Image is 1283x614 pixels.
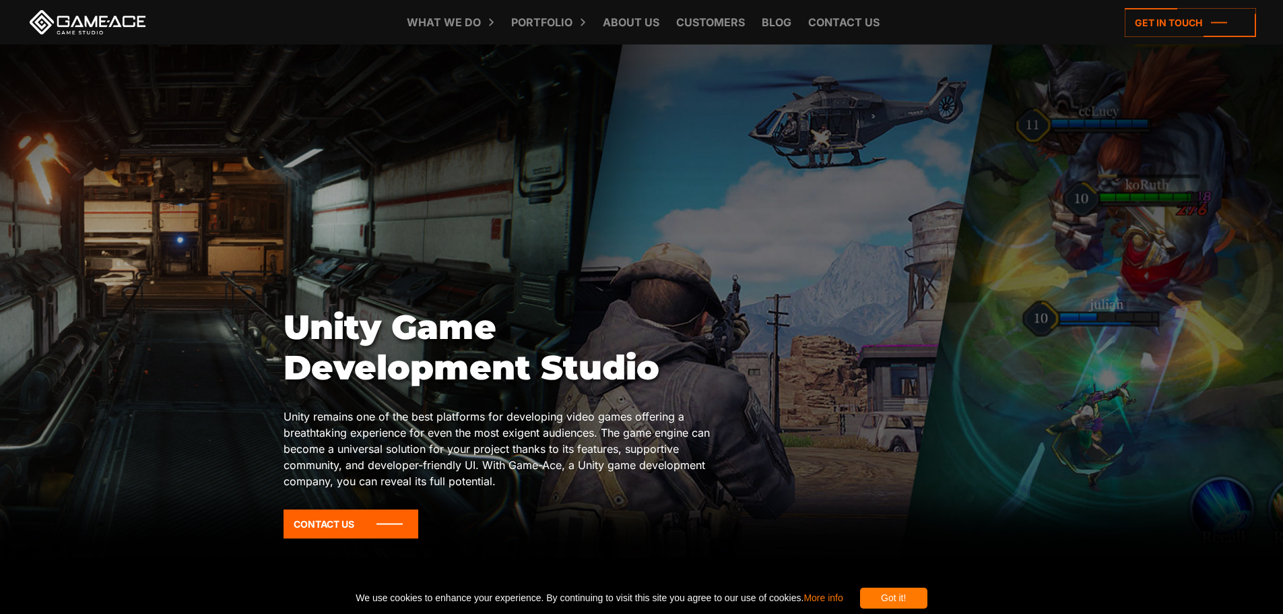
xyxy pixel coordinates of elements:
[803,592,843,603] a: More info
[860,588,927,609] div: Got it!
[284,510,418,539] a: Contact Us
[284,307,713,388] h1: Unity Game Development Studio
[356,588,843,609] span: We use cookies to enhance your experience. By continuing to visit this site you agree to our use ...
[284,408,713,489] p: Unity remains one of the best platforms for developing video games offering a breathtaking experi...
[1125,8,1256,37] a: Get in touch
